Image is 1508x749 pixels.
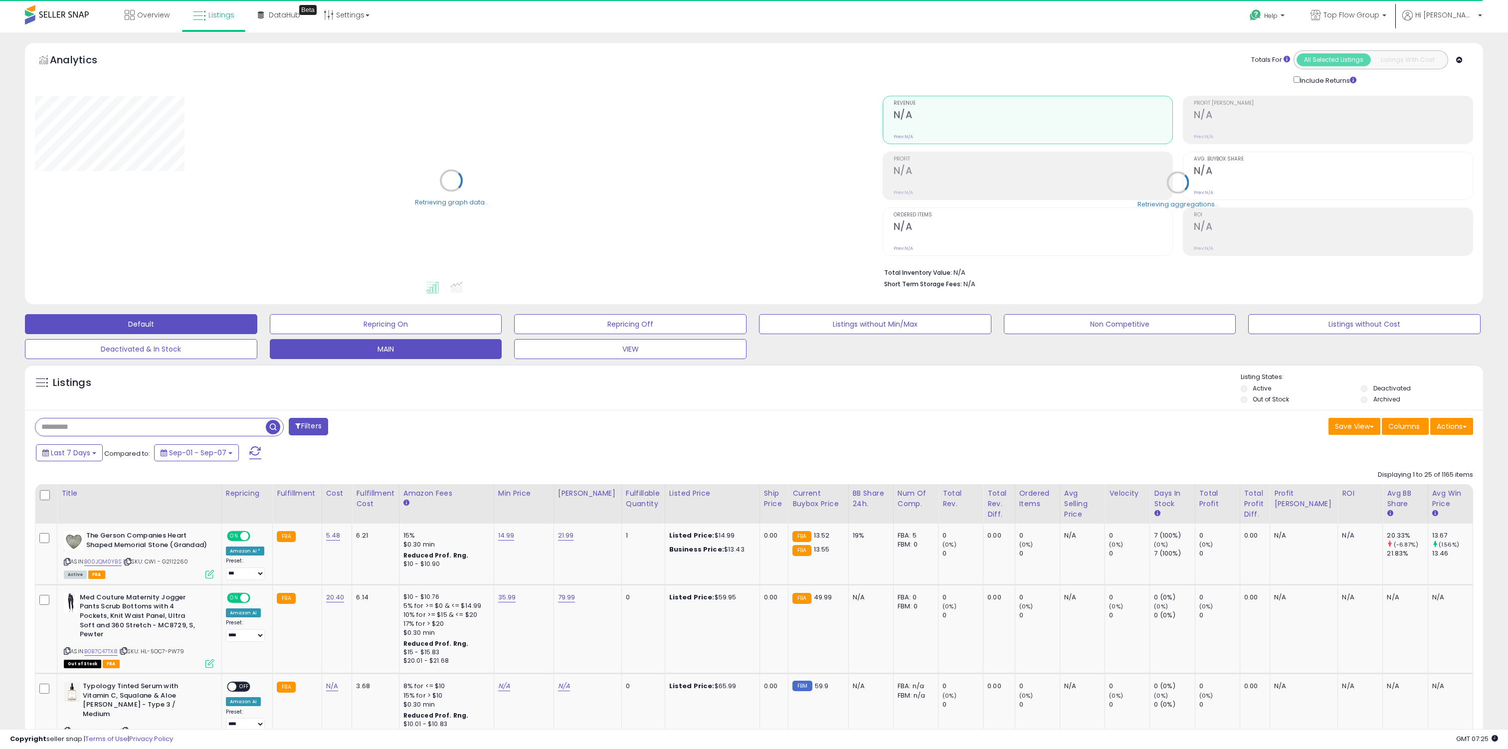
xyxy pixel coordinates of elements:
div: Avg BB Share [1387,488,1423,509]
div: $0.30 min [403,540,486,549]
img: 31ZuDgRvUcL._SL40_.jpg [64,593,77,613]
a: N/A [498,681,510,691]
button: Last 7 Days [36,444,103,461]
small: FBM [792,681,812,691]
div: Displaying 1 to 25 of 1165 items [1378,470,1473,480]
div: Total Rev. Diff. [987,488,1010,520]
button: Listings without Min/Max [759,314,991,334]
div: 0 [626,593,657,602]
small: FBA [792,593,811,604]
div: N/A [1064,682,1097,691]
div: Totals For [1251,55,1290,65]
div: 0 [1109,682,1149,691]
div: Title [61,488,217,499]
span: Top Flow Group [1323,10,1379,20]
button: Repricing On [270,314,502,334]
div: N/A [1274,682,1330,691]
span: Sep-01 - Sep-07 [169,448,226,458]
div: 0 [1199,700,1240,709]
div: $14.99 [669,531,752,540]
div: ASIN: [64,531,214,577]
div: 15% for > $10 [403,691,486,700]
div: 0.00 [764,593,780,602]
div: 10% for >= $15 & <= $20 [403,610,486,619]
div: Total Rev. [942,488,979,509]
div: 0 [942,682,983,691]
span: DataHub [269,10,300,20]
a: Privacy Policy [129,734,173,744]
div: 0 [1019,549,1060,558]
div: Fulfillable Quantity [626,488,661,509]
div: N/A [1342,593,1375,602]
a: B0B7C47TX8 [84,647,118,656]
small: (0%) [1199,602,1213,610]
button: Columns [1382,418,1429,435]
small: (0%) [942,602,956,610]
div: Preset: [226,558,265,580]
span: Hi [PERSON_NAME] [1415,10,1475,20]
small: Avg Win Price. [1432,509,1438,518]
div: $15 - $15.83 [403,648,486,657]
span: | SKU: HL-5OC7-PW79 [119,647,184,655]
div: Min Price [498,488,550,499]
button: Listings With Cost [1370,53,1445,66]
span: Columns [1388,421,1420,431]
a: 20.40 [326,592,345,602]
div: 0 [942,593,983,602]
button: Listings without Cost [1248,314,1481,334]
small: (0%) [1199,541,1213,549]
div: N/A [853,682,886,691]
div: N/A [1342,682,1375,691]
div: 0 [1019,700,1060,709]
div: Amazon Fees [403,488,490,499]
small: (0%) [1109,602,1123,610]
span: ON [228,532,240,541]
div: N/A [1432,682,1465,691]
div: $0.30 min [403,700,486,709]
a: 35.99 [498,592,516,602]
span: FBA [103,660,120,668]
h5: Listings [53,376,91,390]
div: 6.14 [356,593,391,602]
div: 0 [1019,611,1060,620]
div: 7 (100%) [1154,531,1194,540]
small: FBA [277,531,295,542]
small: (1.56%) [1439,541,1459,549]
div: 0.00 [987,682,1007,691]
div: 0 [1199,531,1240,540]
b: Reduced Prof. Rng. [403,551,469,560]
h5: Analytics [50,53,117,69]
a: 14.99 [498,531,515,541]
button: Non Competitive [1004,314,1236,334]
div: FBM: 0 [898,540,931,549]
div: N/A [1432,593,1465,602]
a: 21.99 [558,531,574,541]
div: Amazon AI [226,608,261,617]
div: 0.00 [1244,682,1262,691]
b: Typology Tinted Serum with Vitamin C, Squalane & Aloe [PERSON_NAME] - Type 3 / Medium [83,682,204,721]
div: Current Buybox Price [792,488,844,509]
div: Profit [PERSON_NAME] [1274,488,1333,509]
i: Get Help [1249,9,1262,21]
div: 13.46 [1432,549,1473,558]
div: Total Profit Diff. [1244,488,1266,520]
div: Repricing [226,488,269,499]
div: 0 (0%) [1154,593,1194,602]
div: 19% [853,531,886,540]
label: Active [1253,384,1271,392]
button: Sep-01 - Sep-07 [154,444,239,461]
div: 0 [626,682,657,691]
small: (0%) [1109,692,1123,700]
small: Avg BB Share. [1387,509,1393,518]
div: Fulfillment [277,488,317,499]
span: OFF [236,683,252,691]
div: 0 [1109,593,1149,602]
div: Ordered Items [1019,488,1056,509]
div: ASIN: [64,593,214,667]
div: $10 - $10.90 [403,560,486,568]
small: (0%) [1019,541,1033,549]
label: Deactivated [1373,384,1411,392]
small: FBA [277,682,295,693]
span: Last 7 Days [51,448,90,458]
a: N/A [558,681,570,691]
